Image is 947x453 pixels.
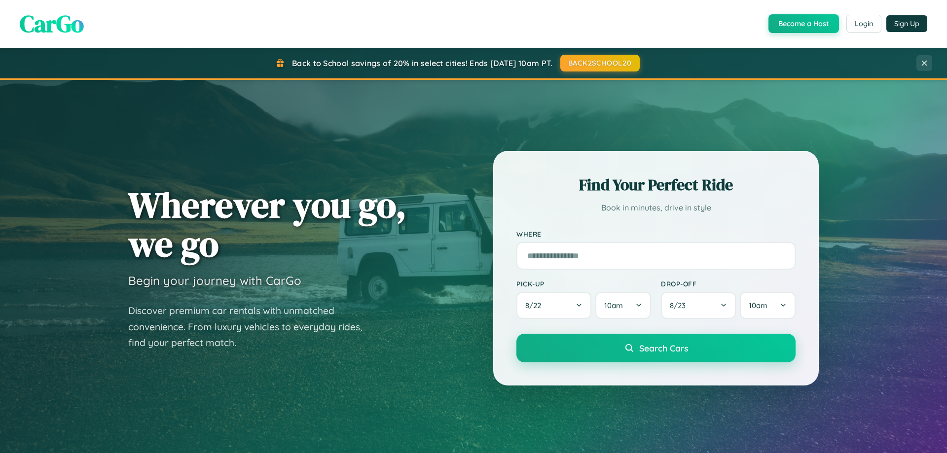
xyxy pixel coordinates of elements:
label: Where [516,230,796,238]
label: Drop-off [661,279,796,288]
p: Discover premium car rentals with unmatched convenience. From luxury vehicles to everyday rides, ... [128,303,375,351]
h3: Begin your journey with CarGo [128,273,301,288]
button: Search Cars [516,334,796,362]
h1: Wherever you go, we go [128,185,406,263]
span: 8 / 23 [670,301,691,310]
button: Login [846,15,881,33]
button: 10am [740,292,796,319]
span: Back to School savings of 20% in select cities! Ends [DATE] 10am PT. [292,58,552,68]
p: Book in minutes, drive in style [516,201,796,215]
span: 10am [604,301,623,310]
button: Become a Host [768,14,839,33]
button: BACK2SCHOOL20 [560,55,640,71]
button: 8/22 [516,292,591,319]
button: Sign Up [886,15,927,32]
span: CarGo [20,7,84,40]
h2: Find Your Perfect Ride [516,174,796,196]
button: 8/23 [661,292,736,319]
span: 8 / 22 [525,301,546,310]
button: 10am [595,292,651,319]
span: Search Cars [639,343,688,353]
label: Pick-up [516,279,651,288]
span: 10am [749,301,767,310]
